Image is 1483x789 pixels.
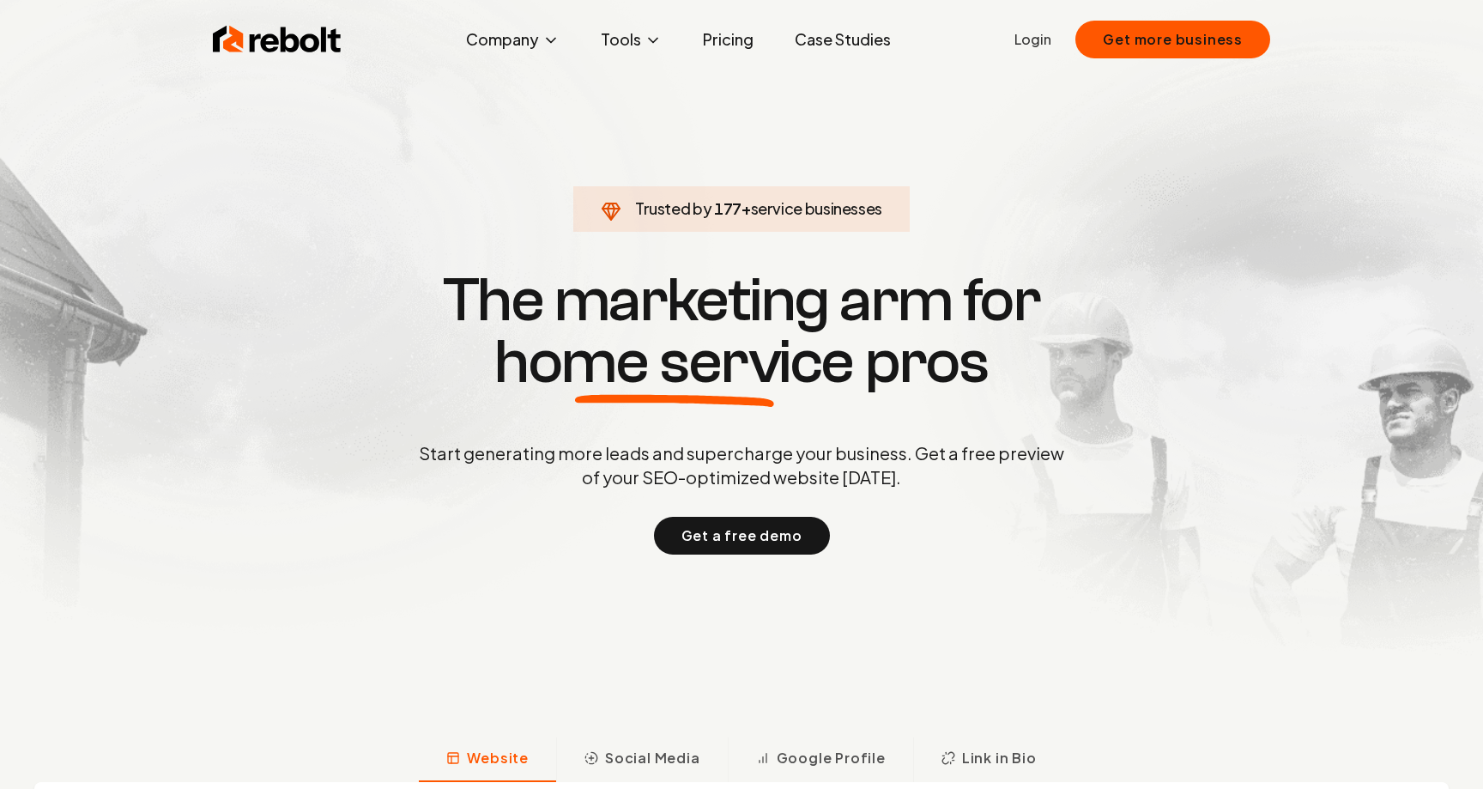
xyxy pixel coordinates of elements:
[913,737,1064,782] button: Link in Bio
[962,748,1037,768] span: Link in Bio
[728,737,913,782] button: Google Profile
[415,441,1068,489] p: Start generating more leads and supercharge your business. Get a free preview of your SEO-optimiz...
[777,748,886,768] span: Google Profile
[1014,29,1051,50] a: Login
[330,270,1153,393] h1: The marketing arm for pros
[467,748,529,768] span: Website
[556,737,728,782] button: Social Media
[714,197,741,221] span: 177
[689,22,767,57] a: Pricing
[781,22,905,57] a: Case Studies
[419,737,556,782] button: Website
[605,748,700,768] span: Social Media
[635,198,711,218] span: Trusted by
[587,22,675,57] button: Tools
[751,198,883,218] span: service businesses
[213,22,342,57] img: Rebolt Logo
[741,198,751,218] span: +
[1075,21,1270,58] button: Get more business
[494,331,854,393] span: home service
[452,22,573,57] button: Company
[654,517,830,555] button: Get a free demo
